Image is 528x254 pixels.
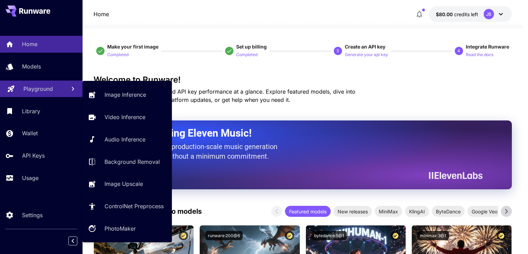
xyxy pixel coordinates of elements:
[436,11,454,17] span: $80.00
[391,231,400,240] button: Certified Model – Vetted for best performance and includes a commercial license.
[111,127,477,140] h2: Now Supporting Eleven Music!
[107,44,158,50] span: Make your first image
[82,153,172,170] a: Background Removal
[236,52,257,58] p: Completed
[345,44,385,50] span: Create an API key
[311,231,347,240] button: bytedance:5@1
[104,180,143,188] p: Image Upscale
[333,208,372,215] span: New releases
[104,135,145,144] p: Audio Inference
[82,198,172,215] a: ControlNet Preprocess
[285,231,294,240] button: Certified Model – Vetted for best performance and includes a commercial license.
[466,44,509,50] span: Integrate Runware
[337,48,339,54] p: 3
[22,129,38,137] p: Wallet
[111,142,283,161] p: The only way to get production-scale music generation from Eleven Labs without a minimum commitment.
[345,52,388,58] p: Generate your api key
[82,109,172,126] a: Video Inference
[82,176,172,192] a: Image Upscale
[236,44,267,50] span: Set up billing
[104,91,146,99] p: Image Inference
[375,208,402,215] span: MiniMax
[82,86,172,103] a: Image Inference
[22,40,37,48] p: Home
[107,52,129,58] p: Completed
[497,231,506,240] button: Certified Model – Vetted for best performance and includes a commercial license.
[82,131,172,148] a: Audio Inference
[432,208,465,215] span: ByteDance
[429,6,512,22] button: $79.995
[458,48,460,54] p: 4
[93,10,109,18] p: Home
[454,11,478,17] span: credits left
[285,208,331,215] span: Featured models
[68,236,77,245] button: Collapse sidebar
[22,62,41,71] p: Models
[104,158,160,166] p: Background Removal
[93,75,512,85] h3: Welcome to Runware!
[104,224,136,233] p: PhotoMaker
[104,113,145,121] p: Video Inference
[405,208,429,215] span: KlingAI
[22,174,38,182] p: Usage
[23,85,53,93] p: Playground
[205,231,243,240] button: runware:200@6
[74,235,82,247] div: Collapse sidebar
[93,88,355,103] span: Check out your usage stats and API key performance at a glance. Explore featured models, dive int...
[104,202,164,210] p: ControlNet Preprocess
[22,107,40,115] p: Library
[436,11,478,18] div: $79.995
[82,220,172,237] a: PhotoMaker
[484,9,494,19] div: JB
[22,211,43,219] p: Settings
[466,52,493,58] p: Read the docs
[22,151,45,160] p: API Keys
[93,10,109,18] nav: breadcrumb
[179,231,188,240] button: Certified Model – Vetted for best performance and includes a commercial license.
[467,208,502,215] span: Google Veo
[417,231,449,240] button: minimax:3@1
